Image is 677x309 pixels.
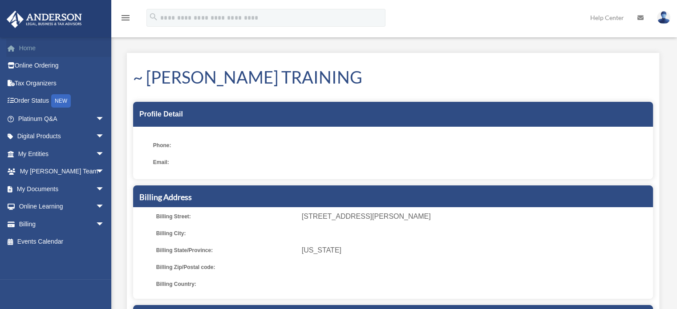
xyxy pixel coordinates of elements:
a: Platinum Q&Aarrow_drop_down [6,110,118,128]
a: menu [120,16,131,23]
span: [STREET_ADDRESS][PERSON_NAME] [302,210,650,223]
span: Billing City: [156,227,296,240]
span: arrow_drop_down [96,128,114,146]
a: Tax Organizers [6,74,118,92]
i: menu [120,12,131,23]
i: search [149,12,158,22]
span: arrow_drop_down [96,215,114,233]
span: [US_STATE] [302,244,650,257]
img: Anderson Advisors Platinum Portal [4,11,85,28]
span: arrow_drop_down [96,145,114,163]
a: My [PERSON_NAME] Teamarrow_drop_down [6,163,118,181]
a: Online Learningarrow_drop_down [6,198,118,216]
span: Billing Country: [156,278,296,290]
span: arrow_drop_down [96,110,114,128]
span: arrow_drop_down [96,180,114,198]
span: Phone: [153,139,292,152]
a: Home [6,39,118,57]
a: My Entitiesarrow_drop_down [6,145,118,163]
span: Billing Zip/Postal code: [156,261,296,273]
h5: Billing Address [139,192,647,203]
span: arrow_drop_down [96,198,114,216]
img: User Pic [657,11,670,24]
a: Order StatusNEW [6,92,118,110]
span: arrow_drop_down [96,163,114,181]
span: Billing State/Province: [156,244,296,257]
a: Digital Productsarrow_drop_down [6,128,118,145]
a: My Documentsarrow_drop_down [6,180,118,198]
span: Billing Street: [156,210,296,223]
a: Events Calendar [6,233,118,251]
div: Profile Detail [133,102,653,127]
a: Online Ordering [6,57,118,75]
span: Email: [153,156,292,169]
a: Billingarrow_drop_down [6,215,118,233]
h1: ~ [PERSON_NAME] TRAINING [133,65,653,89]
div: NEW [51,94,71,108]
